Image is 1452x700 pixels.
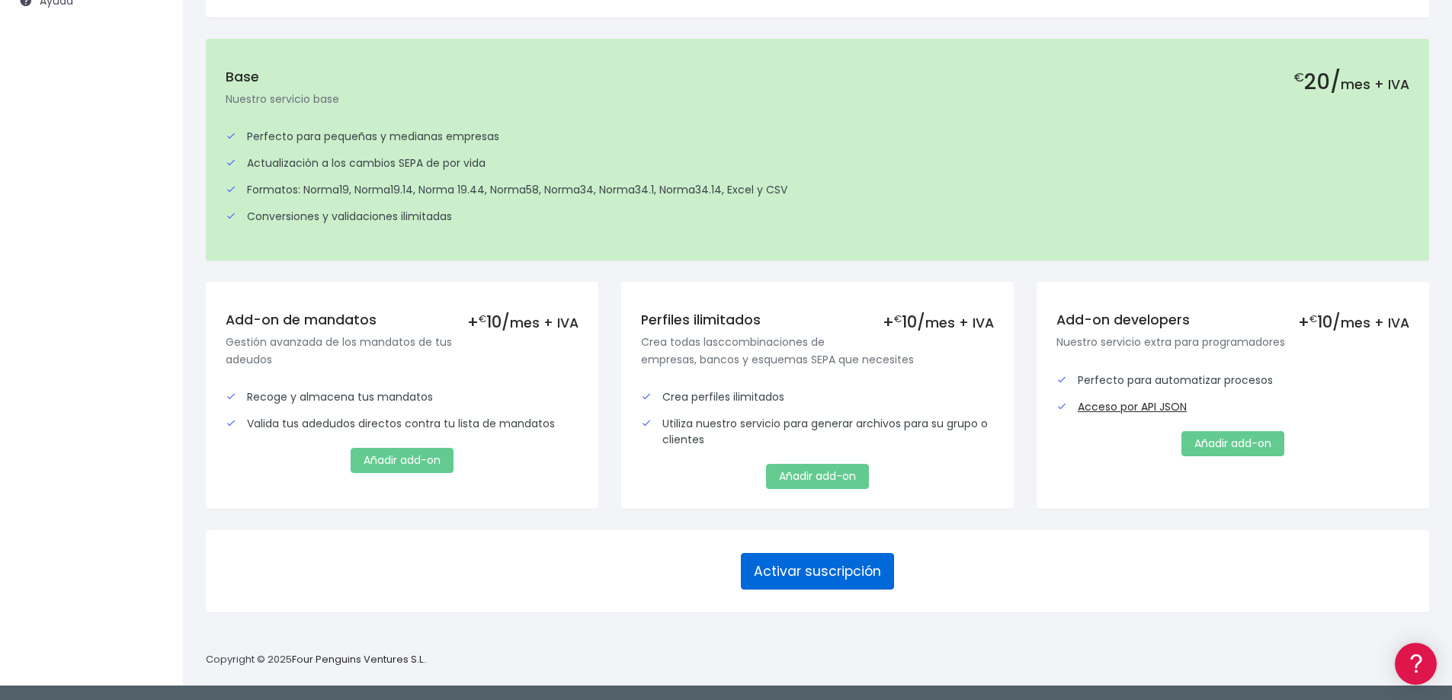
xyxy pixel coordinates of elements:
[292,652,425,666] a: Four Penguins Ventures S.L.
[15,168,290,183] div: Convertir ficheros
[206,652,428,668] p: Copyright © 2025 .
[1078,399,1187,415] a: Acceso por API JSON
[641,389,994,405] div: Crea perfiles ilimitados
[1056,312,1409,328] h5: Add-on developers
[1341,75,1409,94] span: mes + IVA
[226,334,579,368] p: Gestión avanzada de los mandatos de tus adeudos
[1293,68,1304,86] small: €
[15,366,290,380] div: Programadores
[1181,431,1284,456] a: Añadir add-on
[351,448,454,473] a: Añadir add-on
[226,389,579,405] div: Recoge y almacena tus mandatos
[1293,69,1409,95] h2: 20/
[766,464,869,489] a: Añadir add-on
[15,408,290,434] button: Contáctanos
[641,312,994,328] h5: Perfiles ilimitados
[15,264,290,287] a: Perfiles de empresas
[1309,312,1317,325] small: €
[15,389,290,413] a: API
[894,312,902,325] small: €
[15,193,290,216] a: Formatos
[467,312,579,331] div: + 10/
[15,106,290,120] div: Información general
[226,182,1409,198] div: Formatos: Norma19, Norma19.14, Norma 19.44, Norma58, Norma34, Norma34.1, Norma34.14, Excel y CSV
[15,216,290,240] a: Problemas habituales
[1341,314,1409,332] span: mes + IVA
[210,439,293,453] a: POWERED BY ENCHANT
[226,416,579,432] div: Valida tus adedudos directos contra tu lista de mandatos
[741,553,894,590] button: Activar suscripción
[15,240,290,264] a: Videotutoriales
[226,129,1409,145] div: Perfecto para pequeñas y medianas empresas
[226,155,1409,171] div: Actualización a los cambios SEPA de por vida
[15,327,290,350] a: General
[15,129,290,153] a: Información general
[883,312,994,331] div: + 10/
[641,416,994,448] div: Utiliza nuestro servicio para generar archivos para su grupo o clientes
[1056,372,1409,388] div: Perfecto para automatizar procesos
[226,91,1409,107] p: Nuestro servicio base
[510,314,579,332] span: mes + IVA
[1056,334,1409,350] p: Nuestro servicio extra para programadores
[925,314,994,332] span: mes + IVA
[641,334,994,368] p: Crea todas lasccombinaciones de empresas, bancos y esquemas SEPA que necesites
[479,312,486,325] small: €
[1298,312,1409,331] div: + 10/
[15,302,290,317] div: Facturación
[226,312,579,328] h5: Add-on de mandatos
[226,209,1409,225] div: Conversiones y validaciones ilimitadas
[226,69,1409,85] h5: Base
